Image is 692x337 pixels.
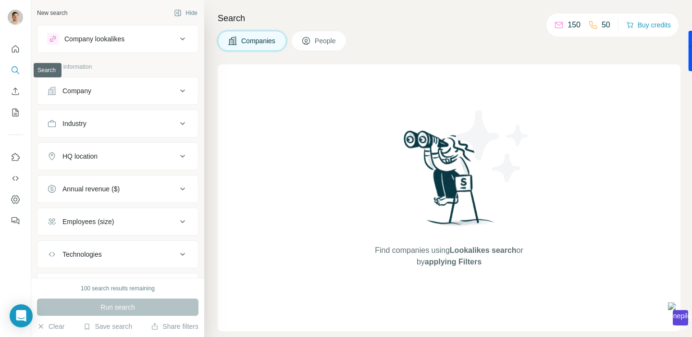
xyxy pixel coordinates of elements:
p: Company information [37,62,198,71]
img: Surfe Illustration - Woman searching with binoculars [399,128,499,235]
button: Employees (size) [37,210,198,233]
p: 50 [602,19,610,31]
button: Search [8,62,23,79]
button: Use Surfe on LinkedIn [8,149,23,166]
span: People [315,36,337,46]
button: Company lookalikes [37,27,198,50]
button: Annual revenue ($) [37,177,198,200]
button: Dashboard [8,191,23,208]
button: My lists [8,104,23,121]
div: Company [62,86,91,96]
span: applying Filters [425,258,482,266]
div: Annual revenue ($) [62,184,120,194]
span: Companies [241,36,276,46]
span: Lookalikes search [450,246,517,254]
button: Save search [83,322,132,331]
img: Surfe Illustration - Stars [449,103,536,189]
span: Find companies using or by [372,245,526,268]
p: 150 [568,19,581,31]
button: Buy credits [626,18,671,32]
button: Enrich CSV [8,83,23,100]
button: Company [37,79,198,102]
button: HQ location [37,145,198,168]
div: Industry [62,119,86,128]
div: HQ location [62,151,98,161]
button: Quick start [8,40,23,58]
button: Keywords [37,275,198,299]
div: 100 search results remaining [81,284,155,293]
button: Clear [37,322,64,331]
h4: Search [218,12,680,25]
div: Company lookalikes [64,34,124,44]
button: Technologies [37,243,198,266]
div: New search [37,9,67,17]
button: Use Surfe API [8,170,23,187]
button: Share filters [151,322,198,331]
div: Open Intercom Messenger [10,304,33,327]
img: Avatar [8,10,23,25]
button: Feedback [8,212,23,229]
button: Hide [167,6,204,20]
div: Employees (size) [62,217,114,226]
div: Technologies [62,250,102,259]
button: Industry [37,112,198,135]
